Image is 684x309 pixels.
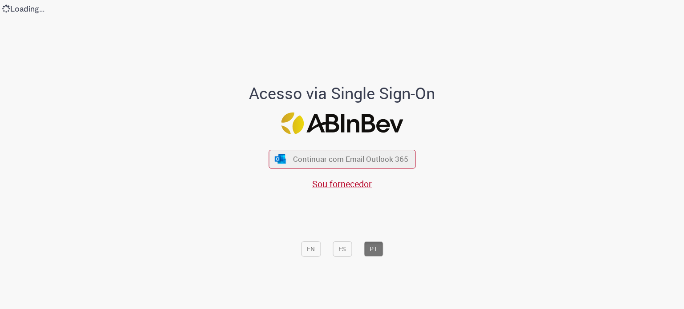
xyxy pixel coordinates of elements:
button: ES [333,241,352,257]
button: ícone Azure/Microsoft 360 Continuar com Email Outlook 365 [269,150,415,168]
a: Sou fornecedor [312,178,372,190]
h1: Acesso via Single Sign-On [219,84,466,102]
button: EN [301,241,321,257]
img: Logo ABInBev [281,112,403,134]
img: ícone Azure/Microsoft 360 [274,154,287,164]
button: PT [364,241,383,257]
span: Continuar com Email Outlook 365 [293,154,408,164]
